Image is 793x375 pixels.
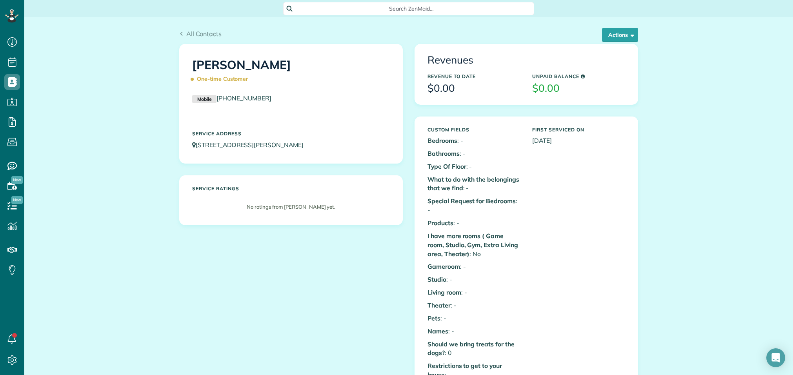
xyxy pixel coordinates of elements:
a: Mobile[PHONE_NUMBER] [192,94,271,102]
h3: Revenues [427,55,625,66]
b: Gameroom [427,262,460,270]
h5: Service Address [192,131,390,136]
p: : - [427,162,520,171]
button: Actions [602,28,638,42]
p: : - [427,149,520,158]
b: Studio [427,275,446,283]
p: : - [427,314,520,323]
p: : - [427,301,520,310]
p: : - [427,327,520,336]
p: : - [427,275,520,284]
h5: Custom Fields [427,127,520,132]
b: Bedrooms [427,137,457,144]
b: Should we bring treats for the dogs? [427,340,515,357]
p: : - [427,136,520,145]
span: New [11,176,23,184]
a: All Contacts [179,29,222,38]
h5: First Serviced On [532,127,625,132]
p: : - [427,197,520,215]
h3: $0.00 [532,83,625,94]
h1: [PERSON_NAME] [192,58,390,86]
b: Theater [427,301,451,309]
a: [STREET_ADDRESS][PERSON_NAME] [192,141,311,149]
h5: Service ratings [192,186,390,191]
b: Names [427,327,448,335]
p: : - [427,218,520,228]
b: Pets [427,314,440,322]
div: Open Intercom Messenger [766,348,785,367]
p: : 0 [427,340,520,358]
p: : - [427,175,520,193]
b: I have more rooms ( Game room, Studio, Gym, Extra Living area, Theater) [427,232,518,258]
b: Bathrooms [427,149,460,157]
b: Products [427,219,453,227]
h5: Unpaid Balance [532,74,625,79]
b: Living room [427,288,461,296]
span: New [11,196,23,204]
h5: Revenue to Date [427,74,520,79]
b: Special Request for Bedrooms [427,197,516,205]
p: No ratings from [PERSON_NAME] yet. [196,203,386,211]
span: All Contacts [186,30,222,38]
h3: $0.00 [427,83,520,94]
p: : - [427,288,520,297]
p: : - [427,262,520,271]
b: Type Of Floor [427,162,466,170]
span: One-time Customer [192,72,252,86]
small: Mobile [192,95,216,104]
b: What to do with the belongings that we find [427,175,519,192]
p: [DATE] [532,136,625,145]
p: : No [427,231,520,258]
